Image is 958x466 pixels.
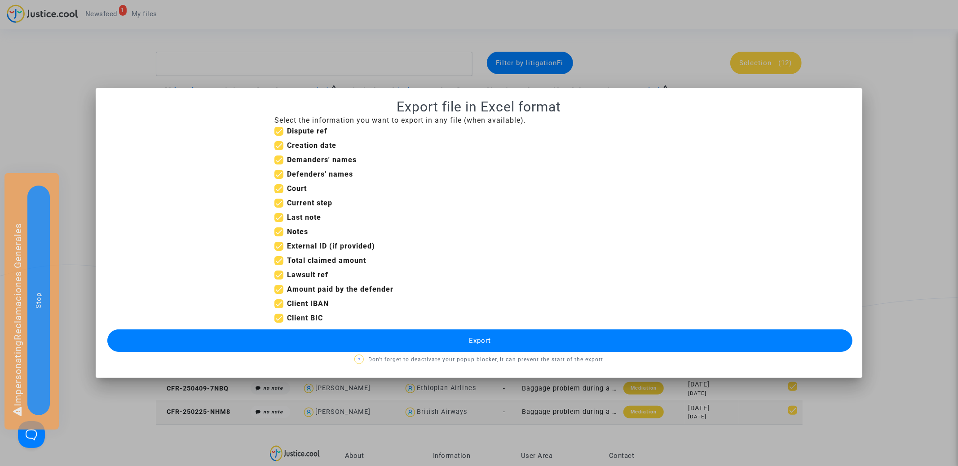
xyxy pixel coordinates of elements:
[35,293,43,308] span: Stop
[287,242,375,250] b: External ID (if provided)
[287,271,328,279] b: Lawsuit ref
[287,299,329,308] b: Client IBAN
[287,213,321,222] b: Last note
[287,184,307,193] b: Court
[274,116,526,124] span: Select the information you want to export in any file (when available).
[287,227,308,236] b: Notes
[358,357,361,362] span: ?
[287,256,366,265] b: Total claimed amount
[106,99,851,115] h1: Export file in Excel format
[287,199,332,207] b: Current step
[18,421,45,448] iframe: Help Scout Beacon - Open
[287,155,357,164] b: Demanders' names
[287,170,353,178] b: Defenders' names
[287,127,327,135] b: Dispute ref
[4,173,59,430] div: Impersonating
[106,354,851,365] p: Don't forget to deactivate your popup blocker, it can prevent the start of the export
[287,285,393,293] b: Amount paid by the defender
[287,141,336,150] b: Creation date
[287,314,323,322] b: Client BIC
[469,337,491,345] span: Export
[107,329,852,352] button: Export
